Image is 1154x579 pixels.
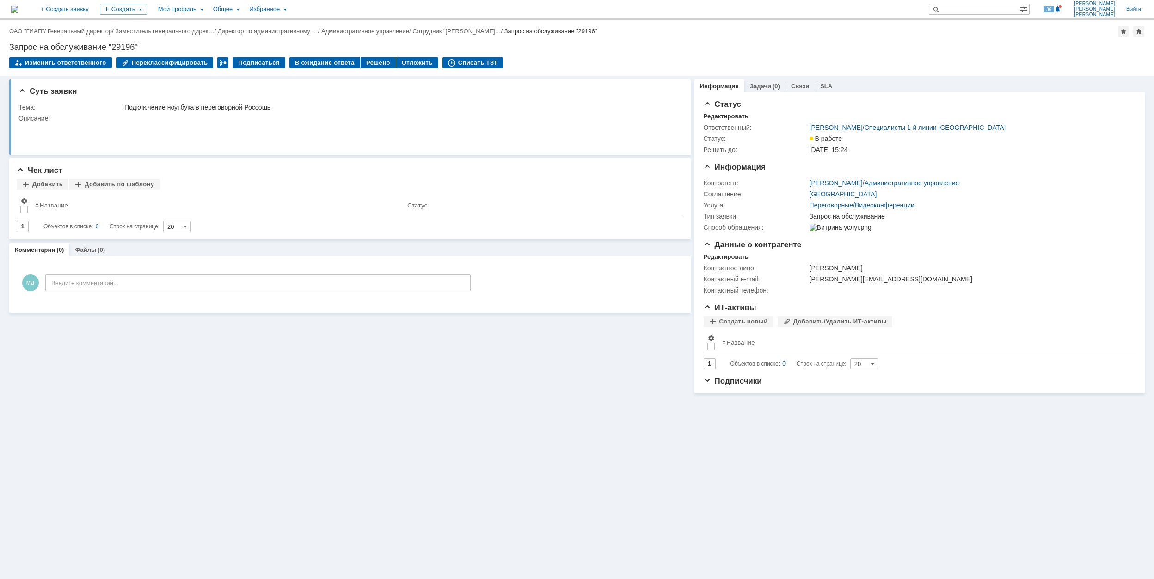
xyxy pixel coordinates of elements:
a: Специалисты 1-й линии [GEOGRAPHIC_DATA] [865,124,1006,131]
div: Статус: [704,135,808,142]
span: Расширенный поиск [1020,4,1029,13]
a: Заместитель генерального дирек… [115,28,214,35]
img: Витрина услуг.png [810,224,872,231]
div: Тема: [18,104,123,111]
img: logo [11,6,18,13]
div: Тип заявки: [704,213,808,220]
div: / [412,28,504,35]
a: Директор по административному … [218,28,318,35]
div: Контактное лицо: [704,264,808,272]
div: [PERSON_NAME][EMAIL_ADDRESS][DOMAIN_NAME] [810,275,1129,283]
div: Запрос на обслуживание "29196" [9,43,1145,52]
span: [DATE] 15:24 [810,146,848,153]
th: Название [718,331,1128,354]
div: Название [727,339,755,346]
div: / [115,28,217,35]
span: [PERSON_NAME] [1074,1,1115,6]
span: Настройки [20,197,28,205]
a: SLA [820,83,832,90]
div: Способ обращения: [704,224,808,231]
div: Работа с массовостью [217,57,228,68]
div: / [810,124,1006,131]
span: МД [22,274,39,291]
div: Статус [407,202,427,209]
div: Контрагент: [704,179,808,187]
div: Контактный e-mail: [704,275,808,283]
div: 0 [96,221,99,232]
a: [PERSON_NAME] [810,124,863,131]
div: (0) [773,83,780,90]
div: / [48,28,116,35]
div: / [218,28,321,35]
th: Название [31,194,404,217]
a: Административное управление [321,28,409,35]
a: [PERSON_NAME] [810,179,863,187]
a: Перейти на домашнюю страницу [11,6,18,13]
a: Сотрудник "[PERSON_NAME]… [412,28,501,35]
span: Информация [704,163,766,171]
div: Подключение ноутбука в переговорной Россошь [124,104,675,111]
a: [GEOGRAPHIC_DATA] [810,190,877,198]
a: Переговорные/Видеоконференции [810,201,915,209]
div: Решить до: [704,146,808,153]
div: Запрос на обслуживание "29196" [504,28,597,35]
a: Связи [791,83,809,90]
span: Объектов в списке: [43,223,93,230]
span: Объектов в списке: [730,360,780,367]
a: Информация [700,83,739,90]
div: Редактировать [704,113,749,120]
span: [PERSON_NAME] [1074,12,1115,18]
div: Редактировать [704,253,749,261]
div: Добавить в избранное [1118,26,1129,37]
a: ОАО "ГИАП" [9,28,44,35]
span: Подписчики [704,377,762,385]
a: Административное управление [865,179,959,187]
div: / [9,28,48,35]
span: Суть заявки [18,87,77,96]
span: 36 [1044,6,1054,12]
a: Комментарии [15,246,55,253]
span: ИТ-активы [704,303,756,312]
div: Создать [100,4,147,15]
div: Сделать домашней страницей [1133,26,1144,37]
div: Описание: [18,115,676,122]
span: В работе [810,135,842,142]
a: Генеральный директор [48,28,112,35]
div: 0 [782,358,786,369]
div: Услуга: [704,201,808,209]
span: Статус [704,100,741,109]
div: Запрос на обслуживание [810,213,1129,220]
i: Строк на странице: [43,221,160,232]
div: Контактный телефон: [704,286,808,294]
span: Чек-лист [17,166,62,175]
div: (0) [98,246,105,253]
div: (0) [57,246,64,253]
span: Данные о контрагенте [704,240,802,249]
span: [PERSON_NAME] [1074,6,1115,12]
div: Соглашение: [704,190,808,198]
div: / [810,179,959,187]
a: Файлы [75,246,96,253]
i: Строк на странице: [730,358,847,369]
div: / [321,28,412,35]
div: Ответственный: [704,124,808,131]
span: Настройки [707,335,715,342]
a: Задачи [750,83,771,90]
div: Название [40,202,68,209]
th: Статус [404,194,675,217]
div: [PERSON_NAME] [810,264,1129,272]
